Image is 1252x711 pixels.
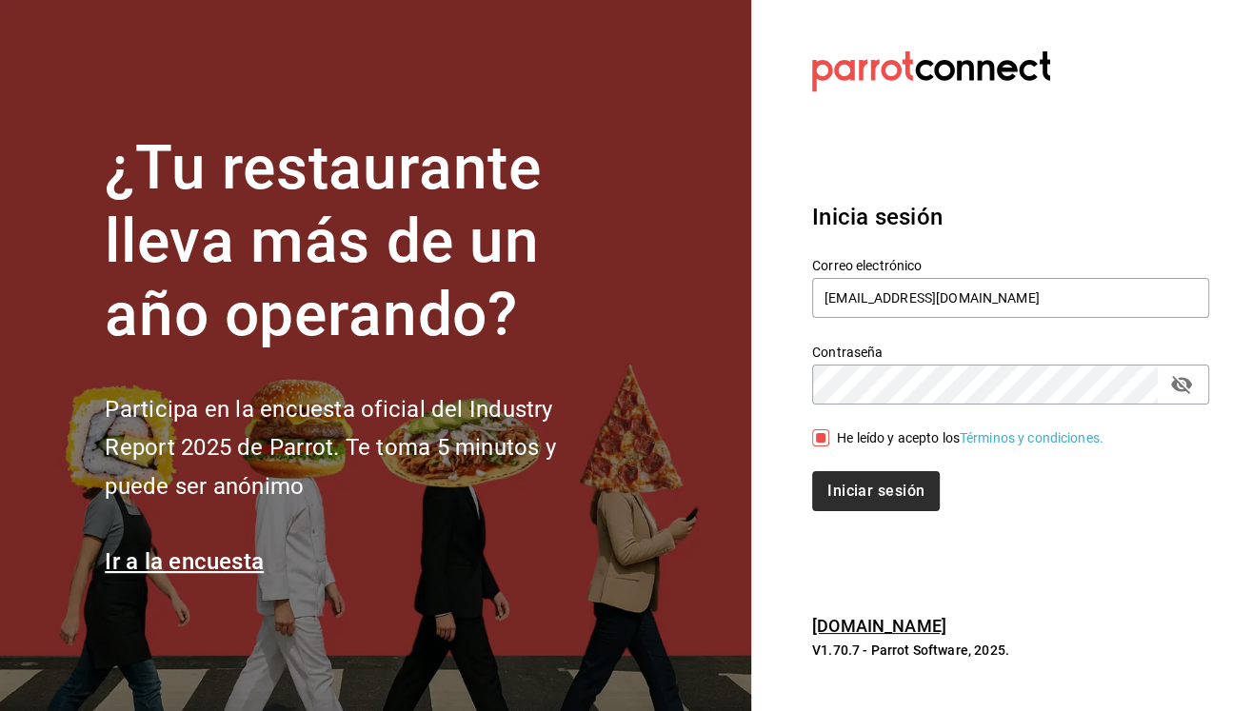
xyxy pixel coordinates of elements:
h3: Inicia sesión [812,200,1206,234]
p: V1.70.7 - Parrot Software, 2025. [812,641,1206,660]
label: Correo electrónico [812,259,1209,272]
button: passwordField [1165,368,1198,401]
a: Ir a la encuesta [105,548,264,575]
a: Términos y condiciones. [960,430,1103,445]
button: Iniciar sesión [812,471,940,511]
a: [DOMAIN_NAME] [812,616,946,636]
label: Contraseña [812,346,1209,359]
h2: Participa en la encuesta oficial del Industry Report 2025 de Parrot. Te toma 5 minutos y puede se... [105,390,619,506]
div: He leído y acepto los [837,428,1103,448]
h1: ¿Tu restaurante lleva más de un año operando? [105,132,619,351]
input: Ingresa tu correo electrónico [812,278,1209,318]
